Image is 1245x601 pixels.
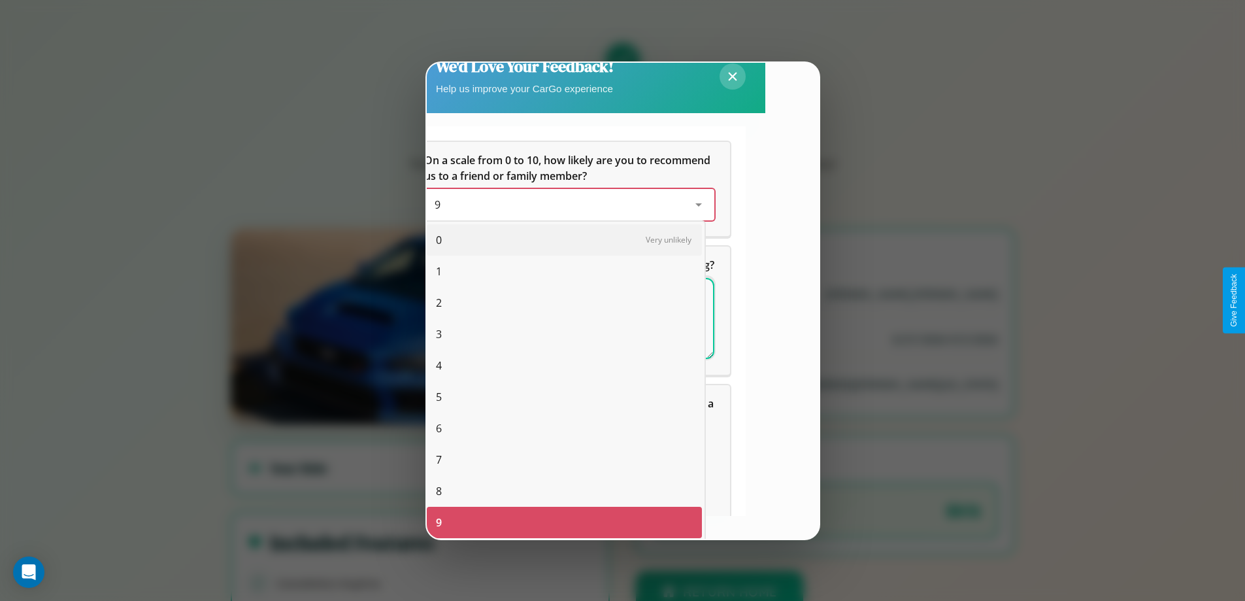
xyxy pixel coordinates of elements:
span: 7 [436,452,442,468]
span: 9 [436,515,442,530]
span: On a scale from 0 to 10, how likely are you to recommend us to a friend or family member? [424,153,713,183]
span: 4 [436,358,442,373]
div: On a scale from 0 to 10, how likely are you to recommend us to a friend or family member? [424,189,714,220]
span: 9 [435,197,440,212]
span: 5 [436,389,442,405]
span: What can we do to make your experience more satisfying? [424,258,714,272]
h5: On a scale from 0 to 10, how likely are you to recommend us to a friend or family member? [424,152,714,184]
div: On a scale from 0 to 10, how likely are you to recommend us to a friend or family member? [408,142,730,236]
div: 1 [427,256,702,287]
span: 1 [436,264,442,279]
div: 5 [427,381,702,413]
p: Help us improve your CarGo experience [436,80,614,97]
span: Very unlikely [646,234,691,245]
div: 7 [427,444,702,475]
div: 6 [427,413,702,444]
div: Open Intercom Messenger [13,557,44,588]
span: 6 [436,421,442,436]
div: 2 [427,287,702,318]
div: Give Feedback [1229,274,1238,327]
span: 8 [436,483,442,499]
span: 0 [436,232,442,248]
span: Which of the following features do you value the most in a vehicle? [424,396,716,426]
span: 3 [436,326,442,342]
div: 10 [427,538,702,570]
span: 2 [436,295,442,311]
div: 9 [427,507,702,538]
div: 4 [427,350,702,381]
h2: We'd Love Your Feedback! [436,56,614,77]
div: 8 [427,475,702,507]
div: 3 [427,318,702,350]
div: 0 [427,224,702,256]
